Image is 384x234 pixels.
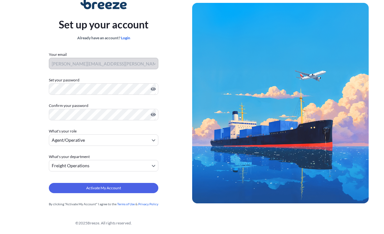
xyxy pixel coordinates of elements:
[49,102,158,109] label: Confirm your password
[59,17,149,32] p: Set up your account
[138,202,158,206] a: Privacy Policy
[49,183,158,193] button: Activate My Account
[192,3,369,204] img: Ship illustration
[49,154,90,160] span: What's your department
[59,35,149,41] div: Already have an account?
[49,134,158,146] button: Agent/Operative
[49,51,67,58] label: Your email
[121,35,130,40] a: Login
[52,137,85,143] span: Agent/Operative
[49,160,158,171] button: Freight Operations
[49,58,158,69] input: Your email address
[49,128,77,134] span: What's your role
[86,185,121,191] span: Activate My Account
[151,87,156,92] button: Show password
[49,201,158,207] div: By clicking "Activate My Account" I agree to the &
[151,112,156,117] button: Show password
[15,220,192,226] div: © 2025 Breeze. All rights reserved.
[117,202,135,206] a: Terms of Use
[49,77,158,83] label: Set your password
[52,162,89,169] span: Freight Operations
